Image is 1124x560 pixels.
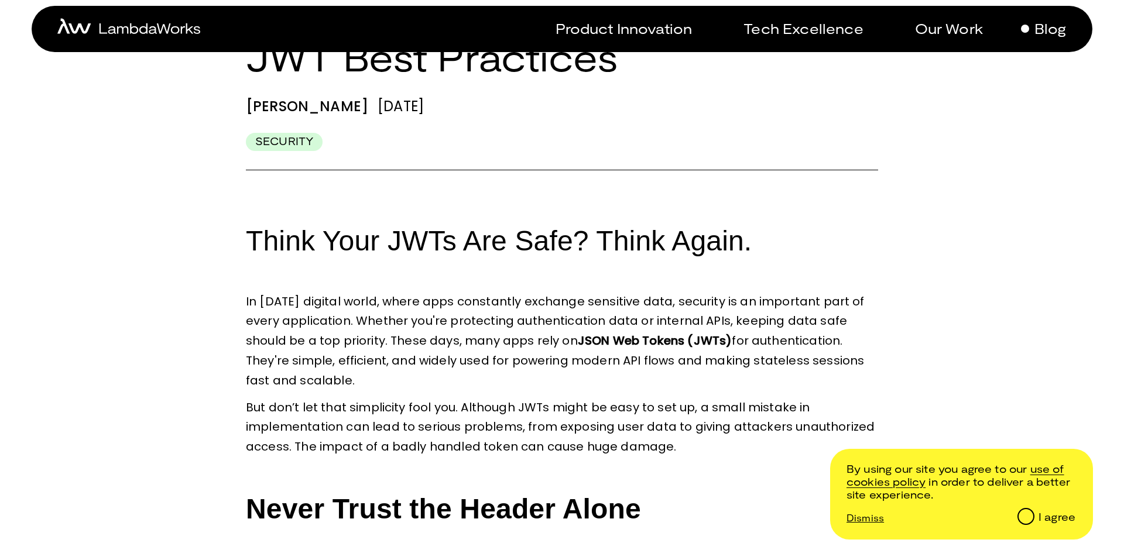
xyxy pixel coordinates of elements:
[246,399,878,455] span: But don’t let that simplicity fool you. Although JWTs might be easy to set up, a small mistake in...
[578,332,732,349] strong: JSON Web Tokens (JWTs)
[901,20,983,37] a: Our Work
[915,20,983,37] p: Our Work
[1039,511,1075,524] div: I agree
[847,463,1075,501] p: By using our site you agree to our in order to deliver a better site experience.
[246,133,323,151] div: Security
[246,293,868,389] span: In [DATE] digital world, where apps constantly exchange sensitive data, security is an important ...
[729,20,863,37] a: Tech Excellence
[1034,20,1067,37] p: Blog
[246,493,641,524] strong: Never Trust the Header Alone
[743,20,863,37] p: Tech Excellence
[542,20,692,37] a: Product Innovation
[847,462,1064,488] a: /cookie-and-privacy-policy
[57,18,200,39] a: home-icon
[847,512,884,523] p: Dismiss
[1020,20,1067,37] a: Blog
[556,20,692,37] p: Product Innovation
[246,225,752,256] span: Think Your JWTs Are Safe? Think Again.
[378,98,424,114] div: [DATE]
[246,98,368,114] div: [PERSON_NAME]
